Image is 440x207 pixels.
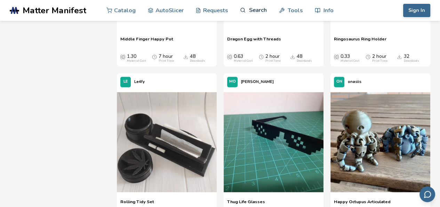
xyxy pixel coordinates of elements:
button: Send feedback via email [419,186,435,202]
span: Average Cost [227,54,232,59]
div: 0.33 [341,54,359,63]
p: onasiis [348,78,361,85]
div: Downloads [297,59,312,63]
div: Downloads [190,59,205,63]
div: Material Cost [234,59,253,63]
div: 2 hour [372,54,387,63]
span: Downloads [290,54,295,59]
div: 7 hour [159,54,174,63]
span: Average Cost [120,54,125,59]
span: ON [336,79,342,84]
div: 2 hour [265,54,281,63]
div: Print Time [265,59,281,63]
a: Dragon Egg with Threads [227,36,281,47]
div: Print Time [159,59,174,63]
div: 0.63 [234,54,253,63]
div: Material Cost [127,59,146,63]
span: Average Print Time [152,54,157,59]
div: 48 [190,54,205,63]
span: Matter Manifest [23,6,86,15]
p: [PERSON_NAME] [241,78,274,85]
span: Average Print Time [259,54,264,59]
div: 1.30 [127,54,146,63]
div: Downloads [403,59,419,63]
p: Le4fy [134,78,145,85]
span: MO [229,79,236,84]
div: Print Time [372,59,387,63]
div: Material Cost [341,59,359,63]
button: Sign In [403,4,430,17]
a: Middle Finger Happy Pot [120,36,173,47]
span: Average Cost [334,54,339,59]
span: Average Print Time [366,54,370,59]
span: LE [123,79,128,84]
a: Ringosaurus Ring Holder [334,36,386,47]
span: Downloads [397,54,402,59]
div: 32 [403,54,419,63]
div: 48 [297,54,312,63]
span: Downloads [183,54,188,59]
